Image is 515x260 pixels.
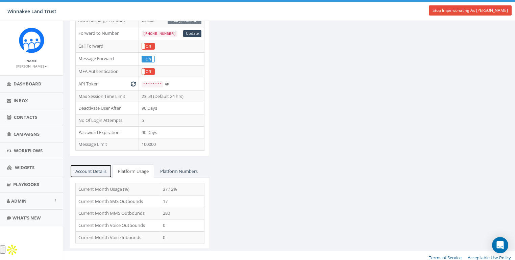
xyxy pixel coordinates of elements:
span: Inbox [14,98,28,104]
td: API Token [76,78,139,90]
a: Platform Usage [113,164,154,178]
td: 17 [160,195,204,207]
a: Account Details [70,164,112,178]
td: Current Month Voice Outbounds [76,219,160,231]
td: 90 Days [139,126,204,138]
label: Off [142,69,154,75]
small: Name [26,58,37,63]
div: OnOff [142,68,155,75]
span: Dashboard [14,81,42,87]
a: [PERSON_NAME] [16,63,47,69]
td: 0 [160,231,204,243]
label: Off [142,43,154,49]
div: OnOff [142,56,155,62]
span: Widgets [15,164,34,171]
code: [PHONE_NUMBER] [142,31,177,37]
span: Contacts [14,114,37,120]
a: Stop Impersonating As [PERSON_NAME] [429,5,512,16]
small: [PERSON_NAME] [16,64,47,69]
a: Update [183,30,201,37]
td: Deactivate User After [76,102,139,114]
td: 23:59 (Default 24 hrs) [139,90,204,102]
td: 90 Days [139,102,204,114]
td: Current Month Voice Inbounds [76,231,160,243]
div: Open Intercom Messenger [492,237,508,253]
td: 5 [139,114,204,127]
span: Winnakee Land Trust [7,8,56,15]
label: On [142,56,154,62]
td: Current Month SMS Outbounds [76,195,160,207]
td: 37.12% [160,183,204,196]
a: Platform Numbers [155,164,203,178]
span: Campaigns [14,131,40,137]
td: No Of Login Attempts [76,114,139,127]
td: Current Month Usage (%) [76,183,160,196]
i: Generate New Token [131,82,136,86]
img: Rally_Corp_Icon.png [19,28,44,53]
td: 280 [160,207,204,219]
span: Workflows [14,148,43,154]
td: MFA Authentication [76,65,139,78]
img: Apollo [5,243,19,257]
td: Message Forward [76,53,139,66]
td: Current Month MMS Outbounds [76,207,160,219]
td: Max Session Time Limit [76,90,139,102]
td: Message Limit [76,138,139,151]
td: 0 [160,219,204,231]
td: 100000 [139,138,204,151]
span: Admin [11,198,27,204]
td: Forward to Number [76,27,139,40]
div: OnOff [142,43,155,50]
span: What's New [13,215,41,221]
td: Password Expiration [76,126,139,138]
span: Playbooks [13,181,39,187]
td: Call Forward [76,40,139,53]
